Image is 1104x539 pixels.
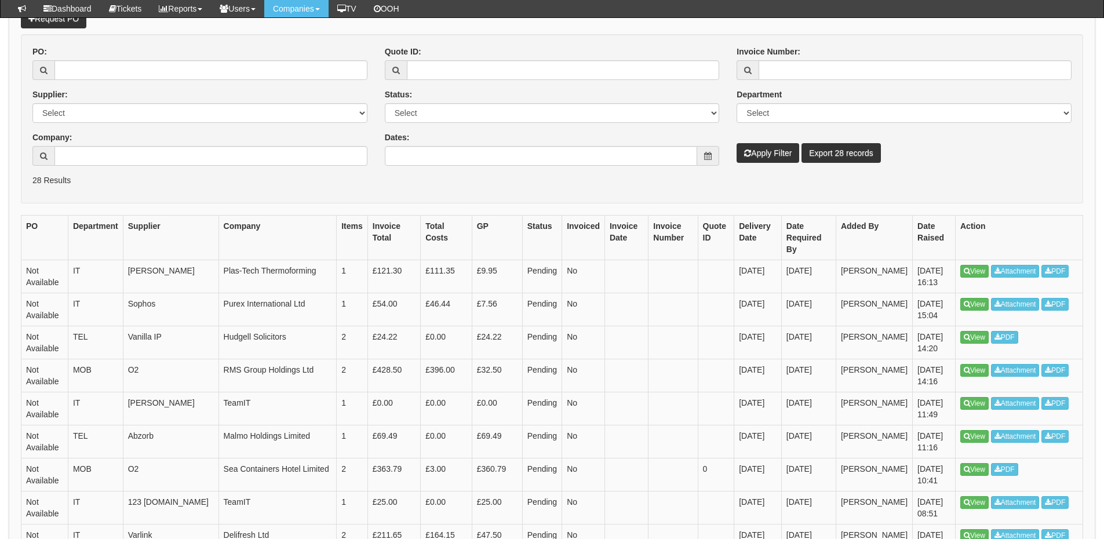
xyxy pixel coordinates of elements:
[991,331,1018,344] a: PDF
[421,326,472,359] td: £0.00
[737,89,782,100] label: Department
[913,425,956,458] td: [DATE] 11:16
[68,215,123,260] th: Department
[734,260,782,293] td: [DATE]
[698,215,734,260] th: Quote ID
[385,132,410,143] label: Dates:
[32,174,1072,186] p: 28 Results
[913,491,956,524] td: [DATE] 08:51
[836,359,912,392] td: [PERSON_NAME]
[123,260,218,293] td: [PERSON_NAME]
[1041,496,1069,509] a: PDF
[960,364,989,377] a: View
[218,359,337,392] td: RMS Group Holdings Ltd
[562,491,605,524] td: No
[991,364,1040,377] a: Attachment
[781,260,836,293] td: [DATE]
[562,392,605,425] td: No
[472,491,522,524] td: £25.00
[337,293,368,326] td: 1
[337,260,368,293] td: 1
[836,425,912,458] td: [PERSON_NAME]
[472,425,522,458] td: £69.49
[960,463,989,476] a: View
[781,458,836,491] td: [DATE]
[123,326,218,359] td: Vanilla IP
[562,293,605,326] td: No
[836,392,912,425] td: [PERSON_NAME]
[337,458,368,491] td: 2
[734,326,782,359] td: [DATE]
[781,359,836,392] td: [DATE]
[421,458,472,491] td: £3.00
[421,491,472,524] td: £0.00
[385,89,412,100] label: Status:
[337,359,368,392] td: 2
[913,359,956,392] td: [DATE] 14:16
[337,392,368,425] td: 1
[836,326,912,359] td: [PERSON_NAME]
[68,326,123,359] td: TEL
[1041,430,1069,443] a: PDF
[123,491,218,524] td: 123 [DOMAIN_NAME]
[421,359,472,392] td: £396.00
[421,425,472,458] td: £0.00
[337,326,368,359] td: 2
[68,458,123,491] td: MOB
[734,458,782,491] td: [DATE]
[734,491,782,524] td: [DATE]
[21,326,68,359] td: Not Available
[218,260,337,293] td: Plas-Tech Thermoforming
[68,425,123,458] td: TEL
[1041,265,1069,278] a: PDF
[1041,397,1069,410] a: PDF
[991,496,1040,509] a: Attachment
[218,425,337,458] td: Malmo Holdings Limited
[836,458,912,491] td: [PERSON_NAME]
[960,298,989,311] a: View
[960,430,989,443] a: View
[562,458,605,491] td: No
[472,458,522,491] td: £360.79
[68,260,123,293] td: IT
[123,392,218,425] td: [PERSON_NAME]
[781,293,836,326] td: [DATE]
[522,491,562,524] td: Pending
[781,491,836,524] td: [DATE]
[836,293,912,326] td: [PERSON_NAME]
[734,293,782,326] td: [DATE]
[367,359,420,392] td: £428.50
[781,425,836,458] td: [DATE]
[522,215,562,260] th: Status
[960,331,989,344] a: View
[32,46,47,57] label: PO:
[960,397,989,410] a: View
[604,215,648,260] th: Invoice Date
[367,491,420,524] td: £25.00
[472,326,522,359] td: £24.22
[21,293,68,326] td: Not Available
[367,425,420,458] td: £69.49
[421,293,472,326] td: £46.44
[522,293,562,326] td: Pending
[218,326,337,359] td: Hudgell Solicitors
[337,491,368,524] td: 1
[991,265,1040,278] a: Attachment
[472,215,522,260] th: GP
[68,293,123,326] td: IT
[801,143,881,163] a: Export 28 records
[836,491,912,524] td: [PERSON_NAME]
[123,215,218,260] th: Supplier
[1041,364,1069,377] a: PDF
[562,326,605,359] td: No
[991,430,1040,443] a: Attachment
[836,260,912,293] td: [PERSON_NAME]
[781,215,836,260] th: Date Required By
[68,359,123,392] td: MOB
[68,491,123,524] td: IT
[836,215,912,260] th: Added By
[734,359,782,392] td: [DATE]
[21,9,86,28] a: Request PO
[32,89,68,100] label: Supplier:
[472,260,522,293] td: £9.95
